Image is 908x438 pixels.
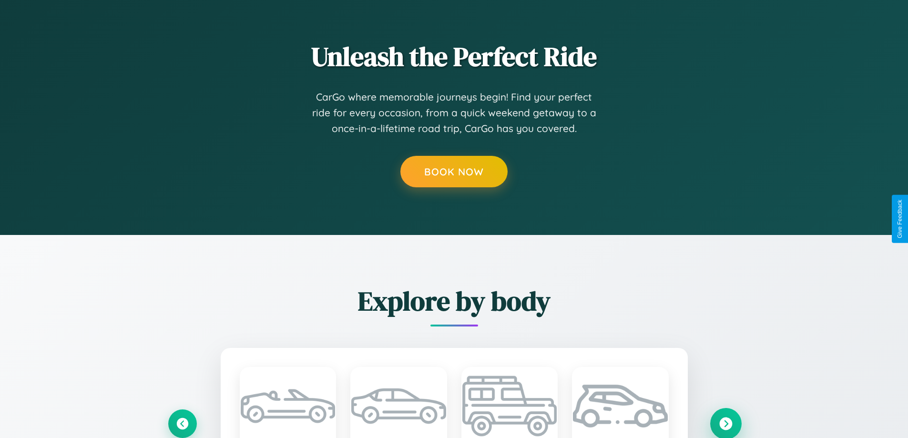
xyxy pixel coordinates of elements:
[311,89,597,137] p: CarGo where memorable journeys begin! Find your perfect ride for every occasion, from a quick wee...
[168,38,740,75] h2: Unleash the Perfect Ride
[897,200,903,238] div: Give Feedback
[168,283,740,319] h2: Explore by body
[400,156,508,187] button: Book Now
